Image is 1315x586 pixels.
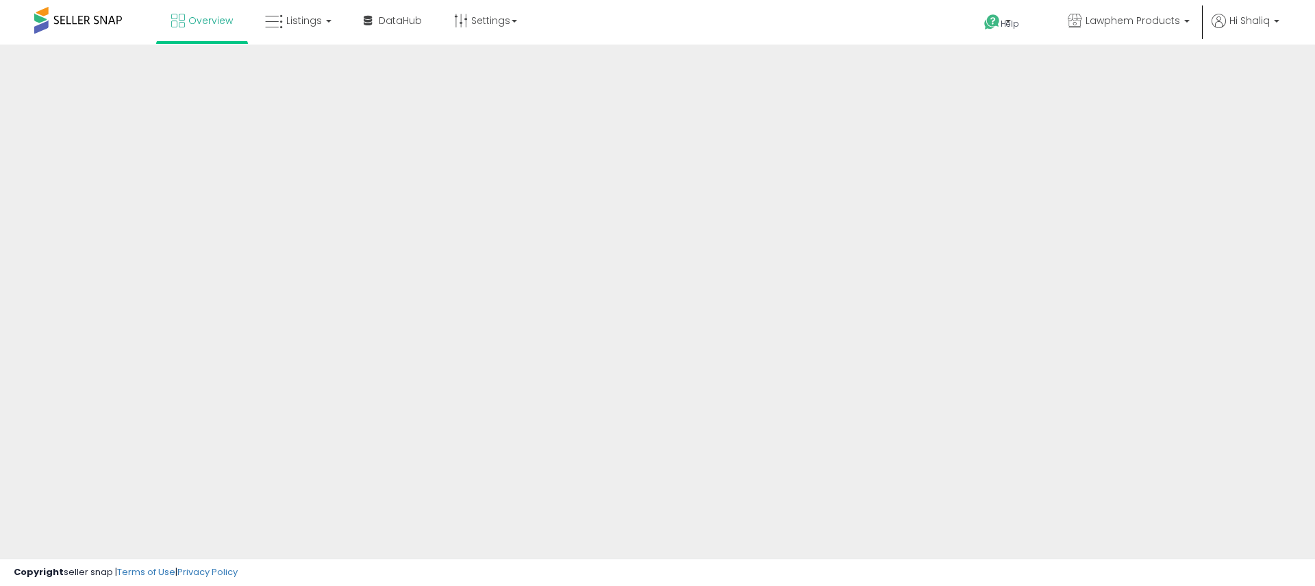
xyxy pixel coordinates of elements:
a: Help [973,3,1046,45]
span: Help [1001,18,1019,29]
div: seller snap | | [14,566,238,579]
span: Overview [188,14,233,27]
a: Terms of Use [117,565,175,578]
span: DataHub [379,14,422,27]
strong: Copyright [14,565,64,578]
a: Privacy Policy [177,565,238,578]
span: Listings [286,14,322,27]
a: Hi Shaliq [1212,14,1279,45]
span: Lawphem Products [1086,14,1180,27]
i: Get Help [984,14,1001,31]
span: Hi Shaliq [1229,14,1270,27]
